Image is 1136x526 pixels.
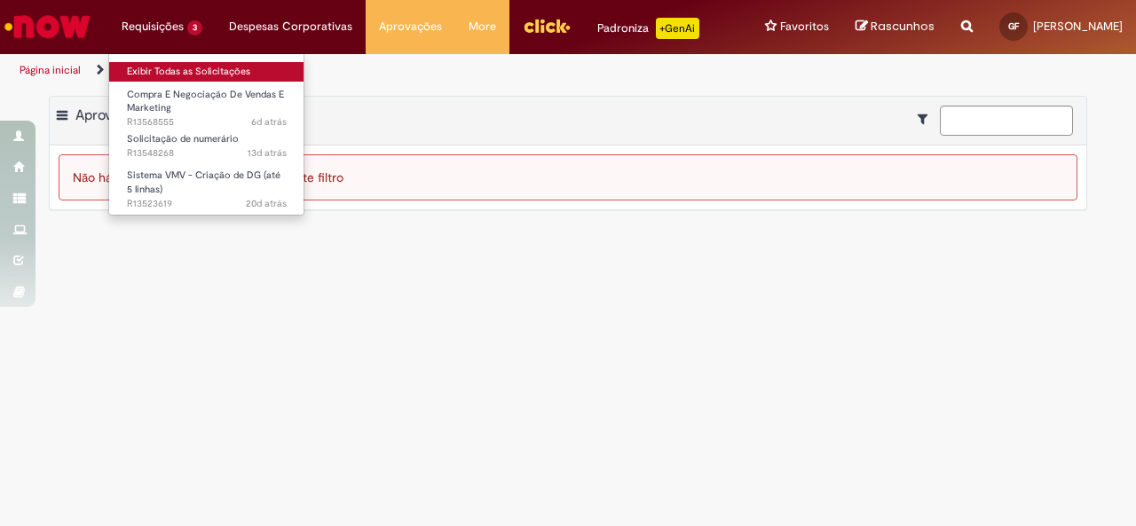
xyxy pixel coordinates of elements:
span: 3 [187,20,202,35]
a: Página inicial [20,63,81,77]
time: 18/09/2025 16:34:01 [248,146,287,160]
p: +GenAi [656,18,699,39]
div: Não há registros em Aprovação [59,154,1077,200]
ul: Trilhas de página [13,54,744,87]
span: Rascunhos [871,18,935,35]
a: Rascunhos [856,19,935,35]
a: Aberto R13548268 : Solicitação de numerário [109,130,304,162]
span: [PERSON_NAME] [1033,19,1123,34]
img: ServiceNow [2,9,93,44]
span: 13d atrás [248,146,287,160]
a: Aberto R13523619 : Sistema VMV - Criação de DG (até 5 linhas) [109,166,304,204]
time: 25/09/2025 18:35:18 [251,115,287,129]
time: 11/09/2025 15:52:32 [246,197,287,210]
span: Compra E Negociação De Vendas E Marketing [127,88,284,115]
span: Solicitação de numerário [127,132,239,145]
span: Requisições [122,18,184,35]
span: Despesas Corporativas [229,18,352,35]
span: R13548268 [127,146,287,161]
img: click_logo_yellow_360x200.png [523,12,571,39]
span: R13523619 [127,197,287,211]
span: GF [1008,20,1019,32]
span: Sistema VMV - Criação de DG (até 5 linhas) [127,169,280,196]
span: 20d atrás [246,197,287,210]
span: Aprovações [379,18,442,35]
span: Favoritos [780,18,829,35]
span: R13568555 [127,115,287,130]
a: Aberto R13568555 : Compra E Negociação De Vendas E Marketing [109,85,304,123]
a: Exibir Todas as Solicitações [109,62,304,82]
span: More [469,18,496,35]
span: 6d atrás [251,115,287,129]
ul: Requisições [108,53,304,216]
i: Mostrar filtros para: Suas Solicitações [918,113,936,125]
span: Aprovações [75,106,149,124]
div: Padroniza [597,18,699,39]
